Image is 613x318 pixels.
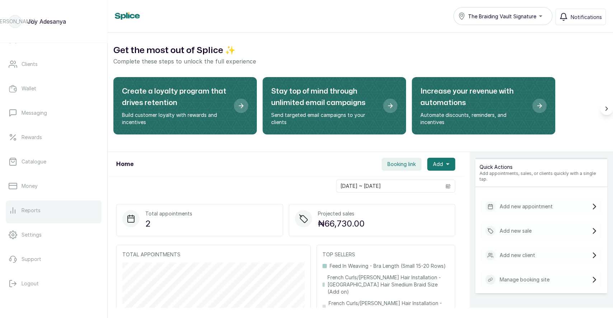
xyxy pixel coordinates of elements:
svg: calendar [445,184,451,189]
p: Clients [22,61,38,68]
a: Money [6,176,102,196]
p: Support [22,256,41,263]
h2: Get the most out of Splice ✨ [113,44,607,57]
a: Settings [6,225,102,245]
p: Messaging [22,109,47,117]
p: Joy Adesanya [27,17,66,26]
div: Increase your revenue with automations [412,77,555,134]
div: Stay top of mind through unlimited email campaigns [263,77,406,134]
input: Select date [336,180,441,192]
a: Catalogue [6,152,102,172]
p: Logout [22,280,39,287]
a: Reports [6,200,102,220]
p: Total appointments [145,210,192,217]
p: Manage booking site [500,276,550,283]
p: Add appointments, sales, or clients quickly with a single tap. [480,171,603,182]
span: The Braiding Vault Signature [468,13,536,20]
button: Notifications [555,9,606,25]
p: Feed In Weaving - Bra Length (Small 15-20 Rows) [330,262,446,270]
h2: Increase your revenue with automations [420,86,527,109]
h2: Create a loyalty program that drives retention [122,86,228,109]
p: Add new appointment [500,203,553,210]
p: Add new sale [500,227,532,234]
p: Settings [22,231,42,238]
a: Wallet [6,79,102,99]
a: Messaging [6,103,102,123]
button: The Braiding Vault Signature [453,7,552,25]
p: Send targeted email campaigns to your clients [271,111,377,126]
p: Projected sales [318,210,365,217]
p: Build customer loyalty with rewards and incentives [122,111,228,126]
p: Quick Actions [480,163,603,171]
p: Reports [22,207,41,214]
span: Booking link [387,161,416,168]
button: Booking link [382,158,421,171]
div: Create a loyalty program that drives retention [113,77,257,134]
button: Logout [6,274,102,294]
p: Wallet [22,85,36,92]
button: Scroll right [600,102,613,115]
p: TOTAL APPOINTMENTS [122,251,305,258]
p: Rewards [22,134,42,141]
p: French Curls/[PERSON_NAME] Hair Installation - Bra (2-4 bundles) [329,300,449,314]
a: Support [6,249,102,269]
p: Catalogue [22,158,46,165]
p: ₦66,730.00 [318,217,365,230]
p: Money [22,182,38,190]
button: Add [427,158,455,171]
p: Complete these steps to unlock the full experience [113,57,607,66]
a: Rewards [6,127,102,147]
span: Add [433,161,443,168]
a: Clients [6,54,102,74]
h2: Stay top of mind through unlimited email campaigns [271,86,377,109]
p: Add new client [500,252,535,259]
p: Automate discounts, reminders, and incentives [420,111,527,126]
p: TOP SELLERS [322,251,449,258]
p: 2 [145,217,192,230]
h1: Home [116,160,133,169]
p: French Curls/[PERSON_NAME] Hair Installation - [GEOGRAPHIC_DATA] Hair Smedium Braid Size (Add on) [327,274,449,295]
span: Notifications [571,13,602,21]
